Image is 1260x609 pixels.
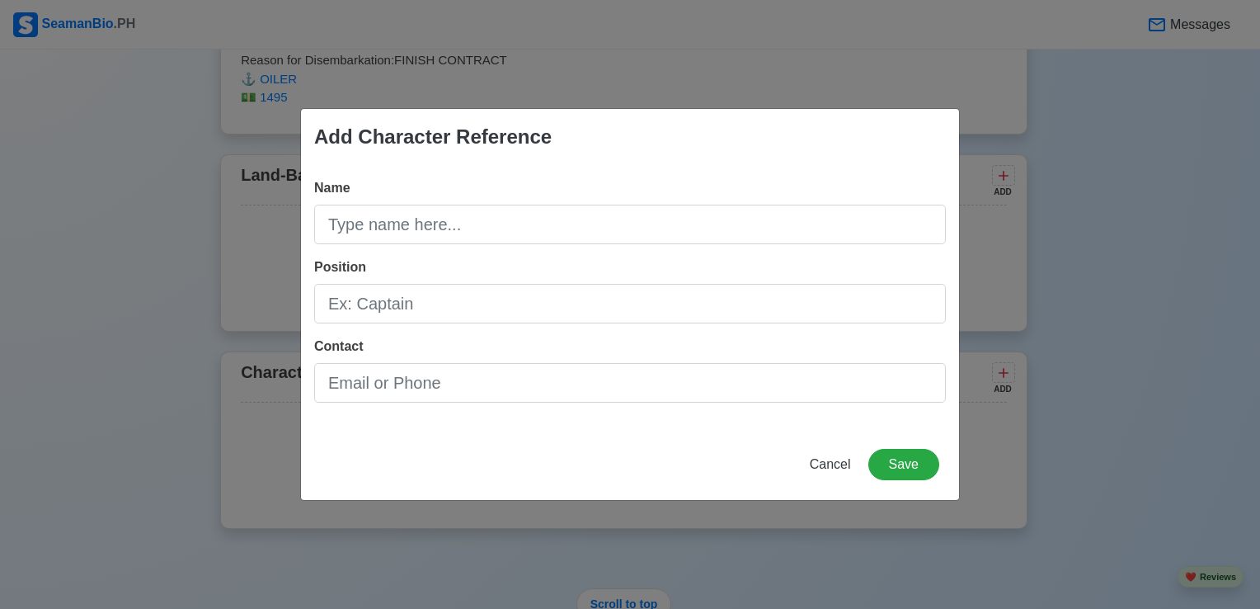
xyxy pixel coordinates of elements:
button: Cancel [799,449,862,480]
div: Add Character Reference [314,122,552,152]
input: Ex: Captain [314,284,946,323]
span: Cancel [810,457,851,471]
span: Position [314,260,366,274]
span: Name [314,181,350,195]
input: Type name here... [314,205,946,244]
input: Email or Phone [314,363,946,403]
button: Save [868,449,939,480]
span: Contact [314,339,364,353]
